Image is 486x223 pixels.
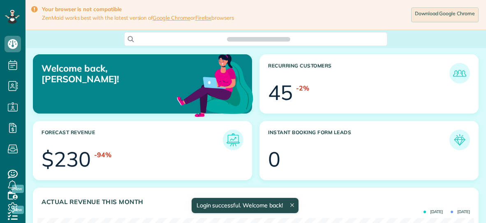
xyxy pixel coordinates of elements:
[268,63,449,84] h3: Recurring Customers
[235,35,282,43] span: Search ZenMaid…
[451,132,468,148] img: icon_form_leads-04211a6a04a5b2264e4ee56bc0799ec3eb69b7e499cbb523a139df1d13a81ae0.png
[175,45,255,125] img: dashboard_welcome-42a62b7d889689a78055ac9021e634bf52bae3f8056760290aed330b23ab8690.png
[42,130,223,150] h3: Forecast Revenue
[195,14,212,21] a: Firefox
[268,130,449,150] h3: Instant Booking Form Leads
[42,6,234,13] strong: Your browser is not compatible
[42,14,234,21] span: ZenMaid works best with the latest version of or browsers
[225,132,241,148] img: icon_forecast_revenue-8c13a41c7ed35a8dcfafea3cbb826a0462acb37728057bba2d056411b612bbbe.png
[94,150,111,160] div: -94%
[153,14,190,21] a: Google Chrome
[42,198,470,206] h3: Actual Revenue this month
[411,7,479,22] a: Download Google Chrome
[296,84,309,93] div: -2%
[451,65,468,81] img: icon_recurring_customers-cf858462ba22bcd05b5a5880d41d6543d210077de5bb9ebc9590e49fd87d84ed.png
[268,82,293,103] div: 45
[191,198,298,213] div: Login successful. Welcome back!
[268,149,280,170] div: 0
[42,63,183,85] p: Welcome back, [PERSON_NAME]!
[42,149,91,170] div: $230
[424,210,443,214] span: [DATE]
[451,210,470,214] span: [DATE]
